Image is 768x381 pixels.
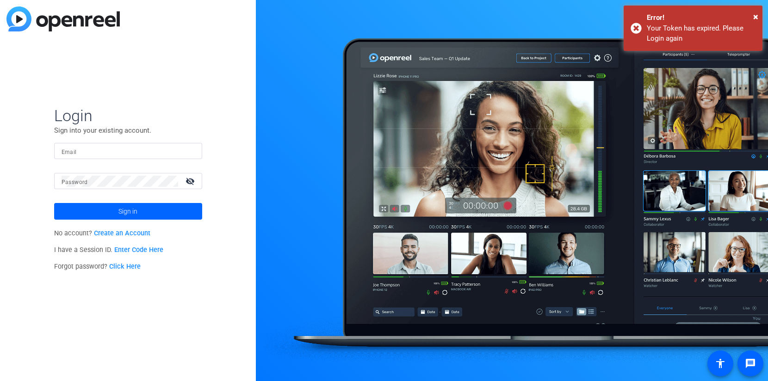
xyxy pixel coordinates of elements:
[647,23,756,44] div: Your Token has expired. Please Login again
[62,146,195,157] input: Enter Email Address
[62,149,77,155] mat-label: Email
[6,6,120,31] img: blue-gradient.svg
[54,246,164,254] span: I have a Session ID.
[180,174,202,188] mat-icon: visibility_off
[753,11,758,22] span: ×
[753,10,758,24] button: Close
[94,229,150,237] a: Create an Account
[54,263,141,270] span: Forgot password?
[54,229,151,237] span: No account?
[62,179,88,185] mat-label: Password
[54,203,202,220] button: Sign in
[745,358,756,369] mat-icon: message
[54,106,202,125] span: Login
[647,12,756,23] div: Error!
[109,263,141,270] a: Click Here
[118,200,137,223] span: Sign in
[114,246,163,254] a: Enter Code Here
[715,358,726,369] mat-icon: accessibility
[54,125,202,135] p: Sign into your existing account.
